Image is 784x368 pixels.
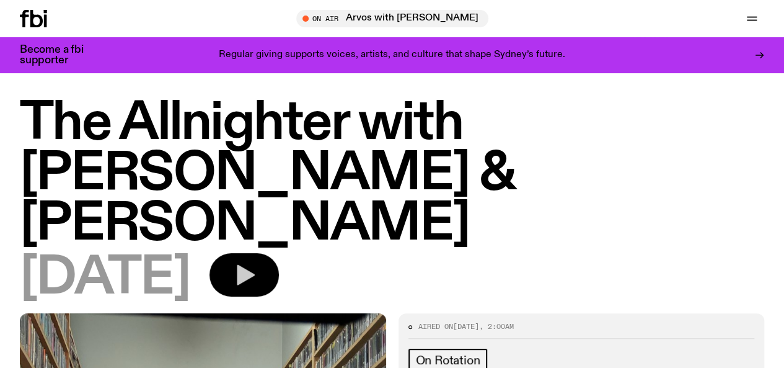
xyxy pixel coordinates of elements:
h1: The Allnighter with [PERSON_NAME] & [PERSON_NAME] [20,99,764,249]
span: On Rotation [416,354,480,367]
span: [DATE] [20,253,190,303]
span: Aired on [418,321,453,331]
h3: Become a fbi supporter [20,45,99,66]
button: On AirArvos with [PERSON_NAME] [296,10,488,27]
span: [DATE] [453,321,479,331]
p: Regular giving supports voices, artists, and culture that shape Sydney’s future. [219,50,565,61]
span: , 2:00am [479,321,514,331]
